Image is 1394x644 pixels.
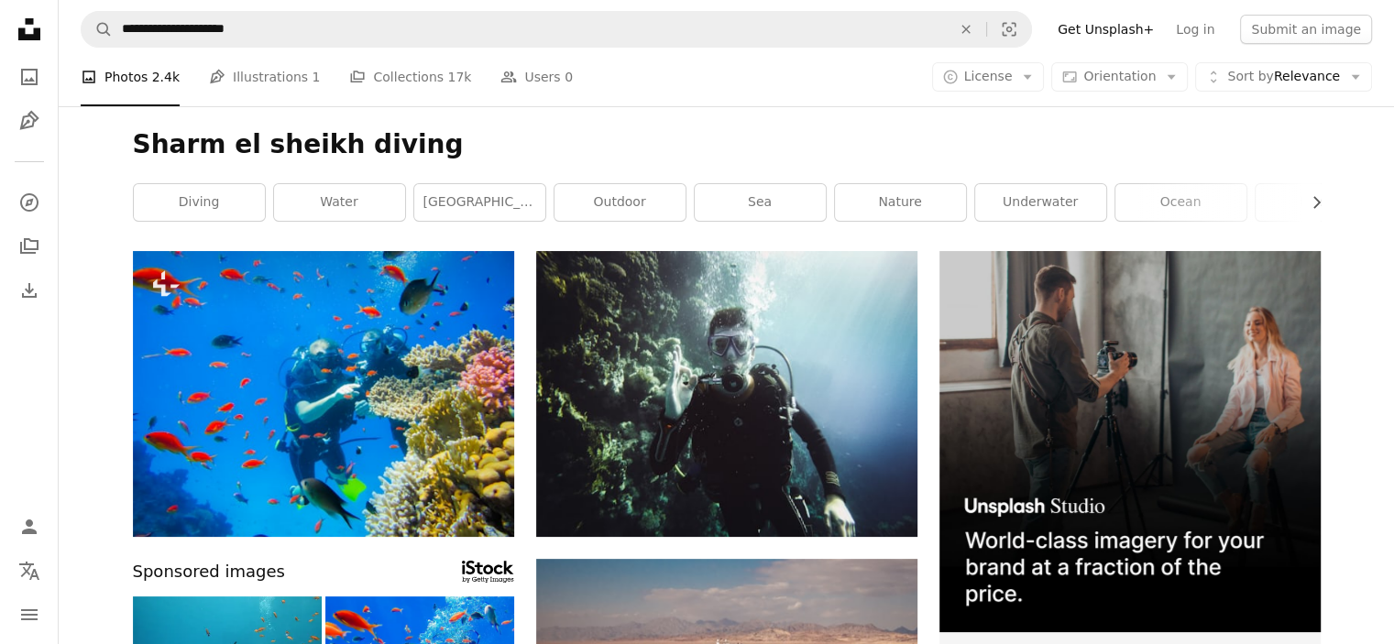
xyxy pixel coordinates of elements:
[1300,184,1321,221] button: scroll list to the right
[447,67,471,87] span: 17k
[313,67,321,87] span: 1
[1051,62,1188,92] button: Orientation
[1083,69,1156,83] span: Orientation
[209,48,320,106] a: Illustrations 1
[975,184,1106,221] a: underwater
[11,11,48,51] a: Home — Unsplash
[1047,15,1165,44] a: Get Unsplash+
[554,184,686,221] a: outdoor
[133,559,285,585] span: Sponsored images
[1227,68,1340,86] span: Relevance
[565,67,573,87] span: 0
[11,184,48,221] a: Explore
[500,48,573,106] a: Users 0
[987,12,1031,47] button: Visual search
[932,62,1045,92] button: License
[11,552,48,589] button: Language
[133,251,514,537] img: Fascinating voyage along the coast of the red Sea, Egypt. Scuba diving at the coral reefs. Exciti...
[11,272,48,309] a: Download History
[11,596,48,633] button: Menu
[536,251,917,537] img: a man wearing scuba gear
[11,59,48,95] a: Photos
[695,184,826,221] a: sea
[81,11,1032,48] form: Find visuals sitewide
[11,103,48,139] a: Illustrations
[274,184,405,221] a: water
[82,12,113,47] button: Search Unsplash
[1165,15,1225,44] a: Log in
[964,69,1013,83] span: License
[11,228,48,265] a: Collections
[349,48,471,106] a: Collections 17k
[946,12,986,47] button: Clear
[133,128,1321,161] h1: Sharm el sheikh diving
[134,184,265,221] a: diving
[1256,184,1387,221] a: person
[133,385,514,401] a: Fascinating voyage along the coast of the red Sea, Egypt. Scuba diving at the coral reefs. Exciti...
[939,251,1321,632] img: file-1715651741414-859baba4300dimage
[414,184,545,221] a: [GEOGRAPHIC_DATA]
[835,184,966,221] a: nature
[1227,69,1273,83] span: Sort by
[536,385,917,401] a: a man wearing scuba gear
[1115,184,1246,221] a: ocean
[11,508,48,545] a: Log in / Sign up
[1195,62,1372,92] button: Sort byRelevance
[1240,15,1372,44] button: Submit an image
